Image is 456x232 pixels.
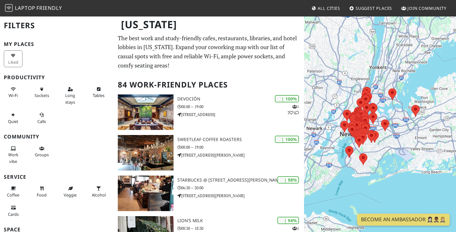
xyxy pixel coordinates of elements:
[177,193,304,199] p: [STREET_ADDRESS][PERSON_NAME]
[177,225,304,231] p: 08:30 – 18:30
[277,217,299,224] div: | 94%
[118,176,174,211] img: Starbucks @ 815 Hutchinson Riv Pkwy
[277,176,299,184] div: | 98%
[4,183,22,200] button: Coffee
[4,84,22,101] button: Wi-Fi
[92,192,106,198] span: Alcohol
[5,4,13,12] img: LaptopFriendly
[35,93,49,98] span: Power sockets
[357,214,450,226] a: Become an Ambassador 🤵🏻‍♀️🤵🏾‍♂️🤵🏼‍♀️
[177,96,304,102] h3: Devoción
[118,135,174,171] img: Sweetleaf Coffee Roasters
[288,104,299,116] p: 1 2 1
[177,218,304,223] h3: Lion's Milk
[4,74,110,81] h3: Productivity
[4,41,110,47] h3: My Places
[177,104,304,110] p: 08:00 – 19:00
[399,3,449,14] a: Join Community
[177,177,304,183] h3: Starbucks @ [STREET_ADDRESS][PERSON_NAME]
[318,5,340,11] span: All Cities
[8,211,19,217] span: Credit cards
[275,136,299,143] div: | 100%
[118,75,300,94] h2: 84 Work-Friendly Places
[37,119,46,124] span: Video/audio calls
[36,4,62,11] span: Friendly
[32,110,51,126] button: Calls
[15,4,35,11] span: Laptop
[37,192,47,198] span: Food
[4,143,22,166] button: Work vibe
[61,183,79,200] button: Veggie
[61,84,79,107] button: Long stays
[4,134,110,140] h3: Community
[177,152,304,158] p: [STREET_ADDRESS][PERSON_NAME]
[408,5,446,11] span: Join Community
[114,94,304,130] a: Devoción | 100% 121 Devoción 08:00 – 19:00 [STREET_ADDRESS]
[177,112,304,118] p: [STREET_ADDRESS]
[275,95,299,102] div: | 100%
[356,5,392,11] span: Suggest Places
[114,135,304,171] a: Sweetleaf Coffee Roasters | 100% Sweetleaf Coffee Roasters 08:00 – 19:00 [STREET_ADDRESS][PERSON_...
[177,185,304,191] p: 06:30 – 20:00
[114,176,304,211] a: Starbucks @ 815 Hutchinson Riv Pkwy | 98% Starbucks @ [STREET_ADDRESS][PERSON_NAME] 06:30 – 20:00...
[89,84,108,101] button: Tables
[32,183,51,200] button: Food
[4,16,110,35] h2: Filters
[65,93,75,105] span: Long stays
[93,93,104,98] span: Work-friendly tables
[177,137,304,142] h3: Sweetleaf Coffee Roasters
[8,152,18,164] span: People working
[4,174,110,180] h3: Service
[32,143,51,160] button: Groups
[8,119,18,124] span: Quiet
[32,84,51,101] button: Sockets
[9,93,18,98] span: Stable Wi-Fi
[35,152,49,158] span: Group tables
[4,203,22,219] button: Cards
[309,3,343,14] a: All Cities
[5,3,62,14] a: LaptopFriendly LaptopFriendly
[64,192,77,198] span: Veggie
[89,183,108,200] button: Alcohol
[347,3,395,14] a: Suggest Places
[116,16,303,33] h1: [US_STATE]
[118,34,300,70] p: The best work and study-friendly cafes, restaurants, libraries, and hotel lobbies in [US_STATE]. ...
[177,144,304,150] p: 08:00 – 19:00
[118,94,174,130] img: Devoción
[4,110,22,126] button: Quiet
[7,192,19,198] span: Coffee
